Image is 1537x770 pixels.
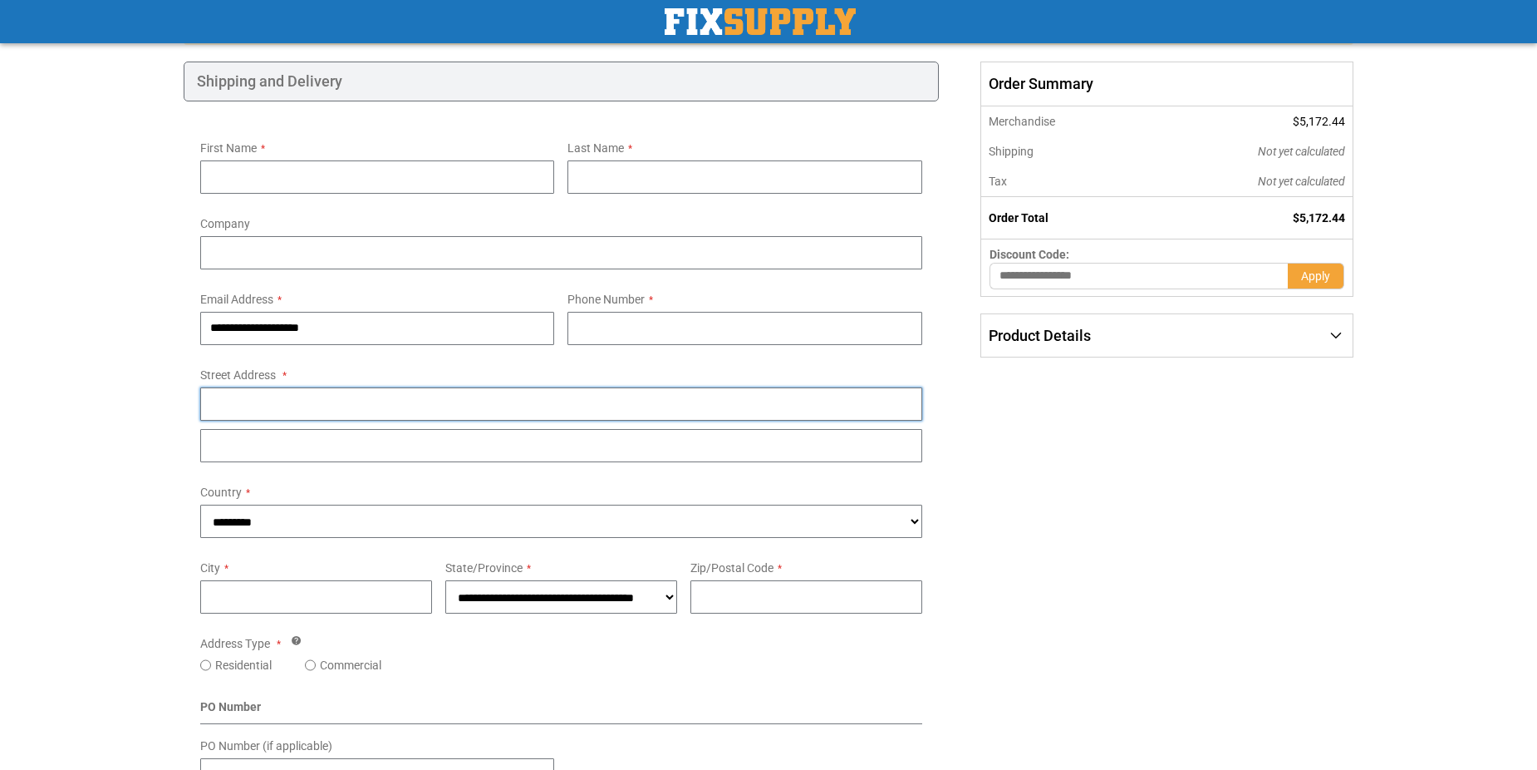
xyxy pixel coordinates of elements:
span: Not yet calculated [1258,145,1345,158]
span: Address Type [200,637,270,650]
span: $5,172.44 [1293,115,1345,128]
th: Merchandise [980,106,1146,136]
span: Phone Number [567,293,645,306]
label: Commercial [320,657,381,674]
span: Apply [1301,269,1330,283]
span: PO Number (if applicable) [200,739,332,753]
span: Zip/Postal Code [690,561,773,575]
span: Order Summary [980,62,1353,106]
span: Product Details [989,327,1091,344]
span: Discount Code: [989,248,1069,261]
button: Apply [1288,263,1344,289]
span: First Name [200,141,257,155]
label: Residential [215,657,272,674]
span: Street Address [200,368,276,382]
span: Company [200,217,250,230]
span: State/Province [445,561,523,575]
span: Email Address [200,293,273,306]
span: Shipping [989,145,1034,158]
div: Shipping and Delivery [184,62,939,101]
span: $5,172.44 [1293,211,1345,225]
div: PO Number [200,698,922,724]
strong: Order Total [989,211,1048,225]
th: Tax [980,166,1146,197]
span: Country [200,486,242,499]
span: City [200,561,220,575]
span: Not yet calculated [1258,175,1345,188]
span: Last Name [567,141,624,155]
a: store logo [665,8,856,35]
img: Fix Industrial Supply [665,8,856,35]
